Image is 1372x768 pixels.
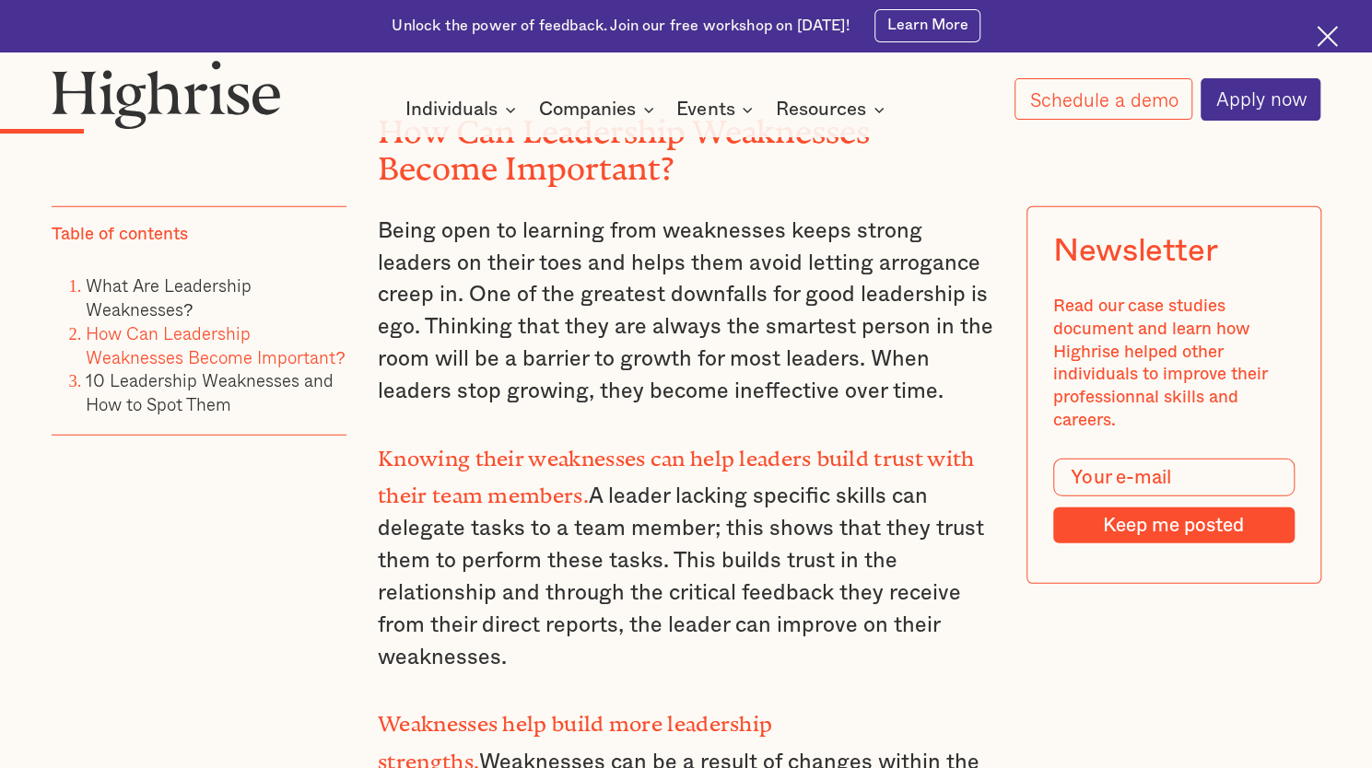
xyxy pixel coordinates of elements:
div: Companies [539,99,636,121]
div: Companies [539,99,660,121]
h2: How Can Leadership Weaknesses Become Important? [378,106,994,179]
input: Keep me posted [1052,507,1294,543]
div: Individuals [405,99,498,121]
div: Individuals [405,99,522,121]
a: Apply now [1201,78,1320,121]
img: Highrise logo [52,60,281,129]
a: How Can Leadership Weaknesses Become Important? [86,319,345,369]
img: Cross icon [1317,26,1338,47]
p: A leader lacking specific skills can delegate tasks to a team member; this shows that they trust ... [378,438,994,674]
strong: Knowing their weaknesses can help leaders [378,447,811,460]
a: Learn More [874,9,979,42]
p: Being open to learning from weaknesses keeps strong leaders on their toes and helps them avoid le... [378,215,994,408]
div: Read our case studies document and learn how Highrise helped other individuals to improve their p... [1052,296,1294,433]
form: Modal Form [1052,458,1294,543]
div: Resources [776,99,890,121]
div: Resources [776,99,866,121]
div: Unlock the power of feedback. Join our free workshop on [DATE]! [392,16,849,36]
input: Your e-mail [1052,458,1294,496]
div: Newsletter [1052,232,1217,269]
div: Events [676,99,734,121]
div: Table of contents [52,224,188,247]
a: Schedule a demo [1014,78,1191,120]
a: 10 Leadership Weaknesses and How to Spot Them [86,367,334,417]
strong: Weaknesses help build more leadership strengths. [378,712,772,763]
div: Events [676,99,758,121]
a: What Are Leadership Weaknesses? [86,272,252,322]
